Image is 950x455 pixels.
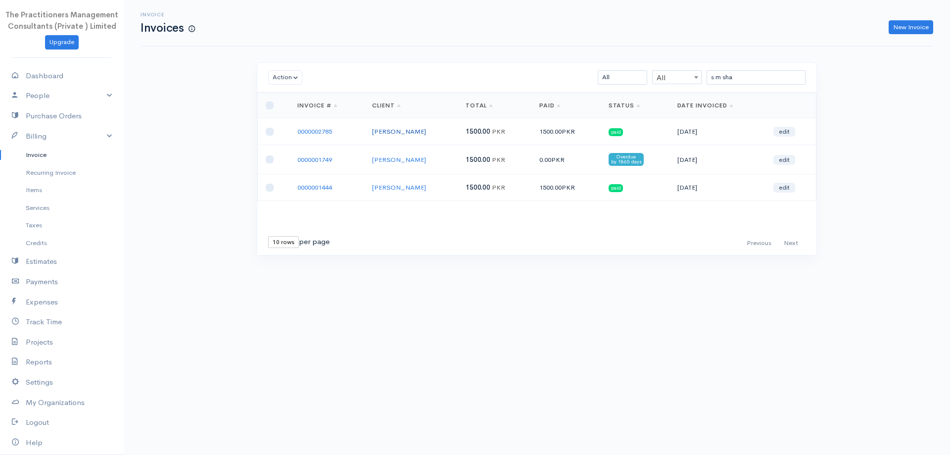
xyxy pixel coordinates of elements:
[531,174,600,201] td: 1500.00
[492,127,505,136] span: PKR
[677,101,733,109] a: Date Invoiced
[531,145,600,174] td: 0.00
[45,35,79,50] a: Upgrade
[297,127,332,136] a: 0000002785
[492,155,505,164] span: PKR
[609,184,623,192] span: paid
[773,183,795,193] a: edit
[609,101,641,109] a: Status
[551,155,565,164] span: PKR
[531,118,600,145] td: 1500.00
[609,153,644,166] span: Overdue by 1865 days
[562,183,575,192] span: PKR
[141,12,195,17] h6: Invoice
[141,22,195,34] h1: Invoices
[297,183,332,192] a: 0000001444
[297,101,337,109] a: Invoice #
[466,127,490,136] span: 1500.00
[773,155,795,165] a: edit
[297,155,332,164] a: 0000001749
[889,20,933,35] a: New Invoice
[372,127,426,136] a: [PERSON_NAME]
[653,71,701,85] span: All
[466,101,493,109] a: Total
[562,127,575,136] span: PKR
[372,155,426,164] a: [PERSON_NAME]
[669,118,766,145] td: [DATE]
[189,25,195,33] span: How to create your first Invoice?
[466,183,490,192] span: 1500.00
[492,183,505,192] span: PKR
[669,174,766,201] td: [DATE]
[707,70,806,85] input: Search
[5,10,118,31] span: The Practitioners Management Consultants (Private ) Limited
[669,145,766,174] td: [DATE]
[539,101,561,109] a: Paid
[268,70,302,85] button: Action
[268,236,330,248] div: per page
[372,183,426,192] a: [PERSON_NAME]
[652,70,702,84] span: All
[773,127,795,137] a: edit
[466,155,490,164] span: 1500.00
[372,101,401,109] a: Client
[609,128,623,136] span: paid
